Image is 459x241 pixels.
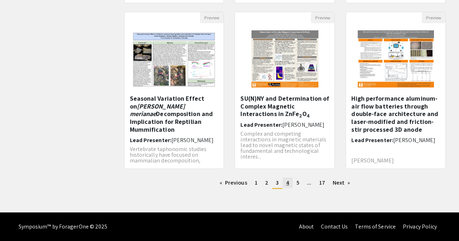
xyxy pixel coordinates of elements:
[393,136,435,144] span: [PERSON_NAME]
[124,12,224,169] div: Open Presentation <p>Seasonal Variation Effect on <em>Salvator merianae </em>Decomposition and Im...
[286,179,289,186] span: 4
[276,179,279,186] span: 3
[171,136,214,144] span: [PERSON_NAME]
[130,146,219,175] p: Vertebrate taphonomic studies historically have focused on mammalian decomposition, especially wi...
[351,95,440,133] h5: High performance aluminum-air flow batteries through double-face architecture and laser-modified ...
[5,209,30,236] iframe: Chat
[319,179,325,186] span: 17
[355,223,396,230] a: Terms of Service
[351,158,440,164] p: [PERSON_NAME]
[329,177,354,188] a: Next page
[124,177,446,189] ul: Pagination
[130,102,185,118] em: [PERSON_NAME] merianae
[255,179,258,186] span: 1
[130,95,219,133] h5: Seasonal Variation Effect on Decomposition and Implication for Reptilian Mummification
[216,177,251,188] a: Previous page
[299,112,302,119] sub: 2
[351,137,440,144] h6: Lead Presenter:
[299,223,314,230] a: About
[422,12,445,23] button: Preview
[19,212,108,241] div: Symposium™ by ForagerOne © 2025
[297,179,299,186] span: 5
[346,12,446,169] div: Open Presentation <p>High performance aluminum-air flow batteries through double-face architectur...
[351,23,441,95] img: <p>High performance aluminum-air flow batteries through double-face architecture and laser-modifi...
[403,223,437,230] a: Privacy Policy
[311,12,335,23] button: Preview
[124,24,224,95] img: <p>Seasonal Variation Effect on <em>Salvator merianae </em>Decomposition and Implication for Rept...
[130,137,219,144] h6: Lead Presenter:
[244,23,326,95] img: <p>SU(N)NY and Determination of Complex Magnetic Interactions in ZnFe<sub>2</sub>O<sub>4</sub></p>
[235,12,335,169] div: Open Presentation <p>SU(N)NY and Determination of Complex Magnetic Interactions in ZnFe<sub>2</su...
[307,179,311,186] span: ...
[240,131,329,160] p: Complex and competing interactions in magnetic materials lead to novel magnetic states of fundame...
[240,121,329,128] h6: Lead Presenter:
[282,121,324,129] span: [PERSON_NAME]
[265,179,268,186] span: 2
[200,12,224,23] button: Preview
[307,112,309,119] sub: 4
[240,95,329,118] h5: SU(N)NY and Determination of Complex Magnetic Interactions in ZnFe O
[321,223,348,230] a: Contact Us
